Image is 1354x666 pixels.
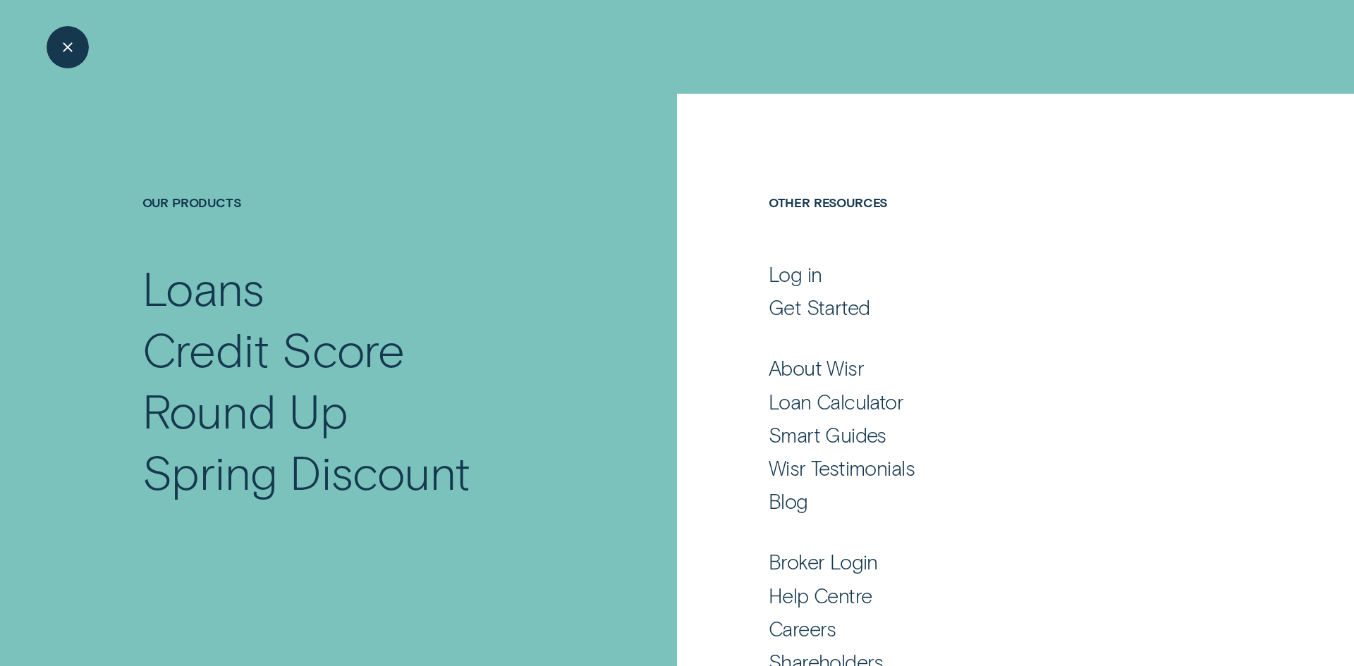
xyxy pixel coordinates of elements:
a: Spring Discount [142,441,579,502]
div: Wisr Testimonials [769,455,915,481]
a: Broker Login [769,549,1211,574]
a: Smart Guides [769,422,1211,448]
a: Loan Calculator [769,389,1211,414]
a: Help Centre [769,583,1211,608]
div: Broker Login [769,549,878,574]
div: Help Centre [769,583,872,608]
a: Blog [769,488,1211,514]
div: About Wisr [769,355,864,381]
div: Spring Discount [142,441,470,502]
a: Log in [769,261,1211,287]
div: Log in [769,261,822,287]
a: Credit Score [142,319,579,380]
div: Blog [769,488,808,514]
div: Loan Calculator [769,389,903,414]
div: Smart Guides [769,422,886,448]
a: About Wisr [769,355,1211,381]
a: Loans [142,257,579,319]
div: Round Up [142,380,348,441]
a: Wisr Testimonials [769,455,1211,481]
a: Round Up [142,380,579,441]
h4: Our Products [142,195,579,258]
div: Careers [769,616,836,641]
a: Get Started [769,295,1211,320]
a: Careers [769,616,1211,641]
div: Get Started [769,295,870,320]
h4: Other Resources [769,195,1211,258]
div: Credit Score [142,319,405,380]
div: Loans [142,257,264,319]
button: Close Menu [47,26,89,68]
